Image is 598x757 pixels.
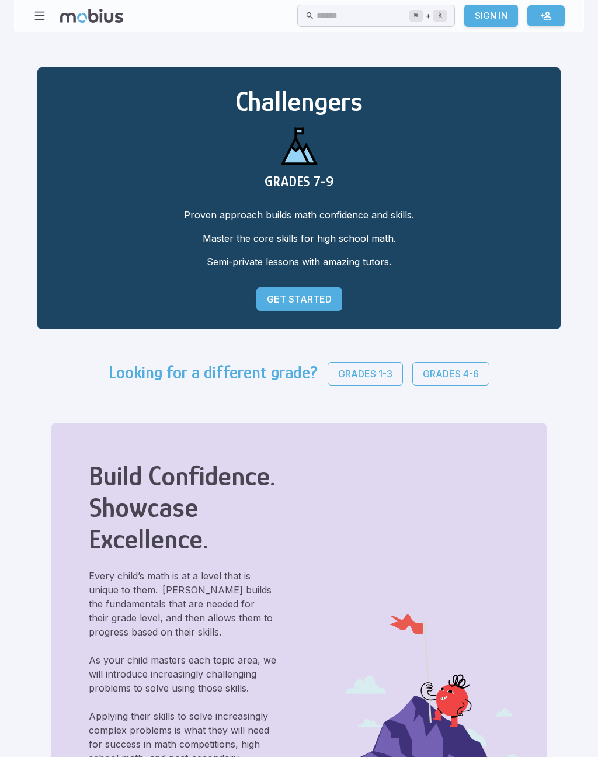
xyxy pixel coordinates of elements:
a: Grades 4-6 [412,362,489,386]
div: + [409,9,447,23]
p: Grades 1-3 [338,367,392,381]
h2: Build Confidence. Showcase Excellence. [89,460,276,555]
kbd: k [433,10,447,22]
a: Get Started [256,287,342,311]
p: Proven approach builds math confidence and skills. [56,208,542,222]
h3: Looking for a different grade? [109,362,318,386]
p: Get Started [267,292,332,306]
p: Grades 4-6 [423,367,479,381]
img: challengers icon [271,117,327,173]
p: As your child masters each topic area, we will introduce increasingly challenging problems to sol... [89,653,276,695]
kbd: ⌘ [409,10,423,22]
a: Sign In [464,5,518,27]
h3: GRADES 7-9 [56,173,542,189]
a: Grades 1-3 [328,362,403,386]
h2: Challengers [56,86,542,117]
p: Every child’s math is at a level that is unique to them. [PERSON_NAME] builds the fundamentals th... [89,569,276,639]
p: Master the core skills for high school math. [56,231,542,245]
p: Semi-private lessons with amazing tutors. [56,255,542,269]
